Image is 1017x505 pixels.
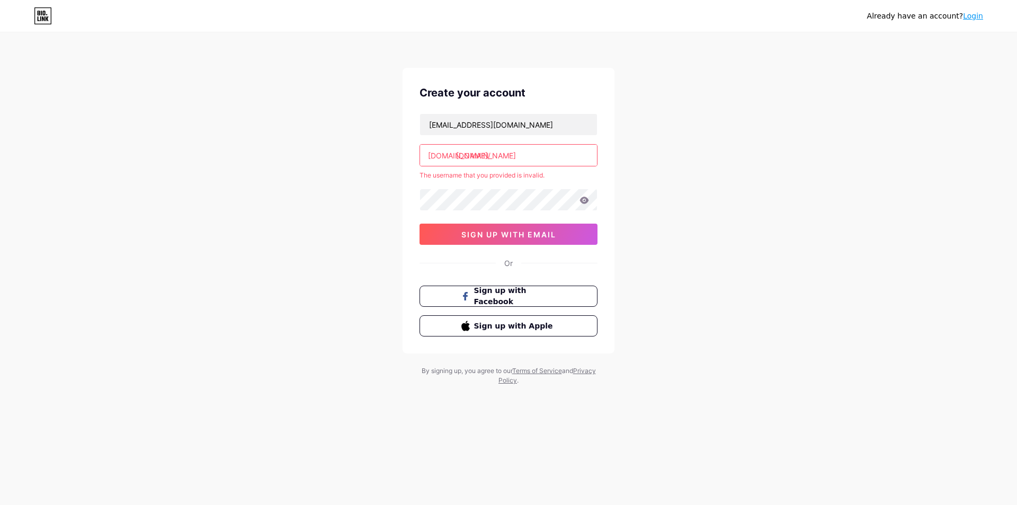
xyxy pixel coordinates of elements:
[428,150,490,161] div: [DOMAIN_NAME]/
[420,85,597,101] div: Create your account
[420,114,597,135] input: Email
[420,315,597,336] button: Sign up with Apple
[474,321,556,332] span: Sign up with Apple
[512,367,562,375] a: Terms of Service
[504,258,513,269] div: Or
[420,171,597,180] div: The username that you provided is invalid.
[420,286,597,307] button: Sign up with Facebook
[474,285,556,307] span: Sign up with Facebook
[418,366,599,385] div: By signing up, you agree to our and .
[420,145,597,166] input: username
[963,12,983,20] a: Login
[867,11,983,22] div: Already have an account?
[461,230,556,239] span: sign up with email
[420,224,597,245] button: sign up with email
